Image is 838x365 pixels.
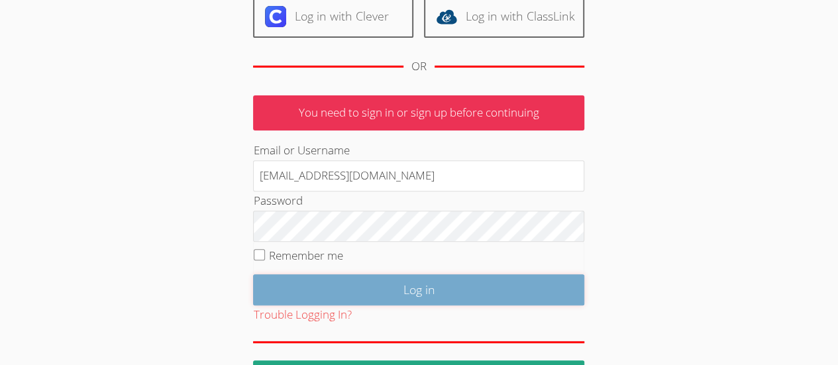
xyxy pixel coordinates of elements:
[253,142,349,158] label: Email or Username
[269,248,343,263] label: Remember me
[436,6,457,27] img: classlink-logo-d6bb404cc1216ec64c9a2012d9dc4662098be43eaf13dc465df04b49fa7ab582.svg
[411,57,427,76] div: OR
[253,305,351,325] button: Trouble Logging In?
[265,6,286,27] img: clever-logo-6eab21bc6e7a338710f1a6ff85c0baf02591cd810cc4098c63d3a4b26e2feb20.svg
[253,274,584,305] input: Log in
[253,193,302,208] label: Password
[253,95,584,130] p: You need to sign in or sign up before continuing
